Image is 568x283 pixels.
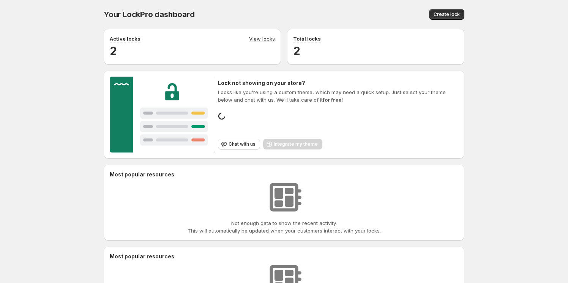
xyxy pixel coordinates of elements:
button: Create lock [429,9,464,20]
a: View locks [249,35,275,43]
h2: 2 [110,43,275,58]
button: Chat with us [218,139,260,149]
p: Not enough data to show the recent activity. This will automatically be updated when your custome... [188,219,381,234]
img: No resources found [265,178,303,216]
h2: Lock not showing on your store? [218,79,458,87]
h2: Most popular resources [110,253,458,260]
strong: for free! [323,97,343,103]
h2: Most popular resources [110,171,458,178]
span: Your LockPro dashboard [104,10,195,19]
span: Chat with us [229,141,256,147]
p: Looks like you're using a custom theme, which may need a quick setup. Just select your theme belo... [218,88,458,104]
span: Create lock [434,11,460,17]
img: Customer support [110,77,215,153]
p: Active locks [110,35,140,42]
p: Total locks [293,35,321,42]
h2: 2 [293,43,458,58]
